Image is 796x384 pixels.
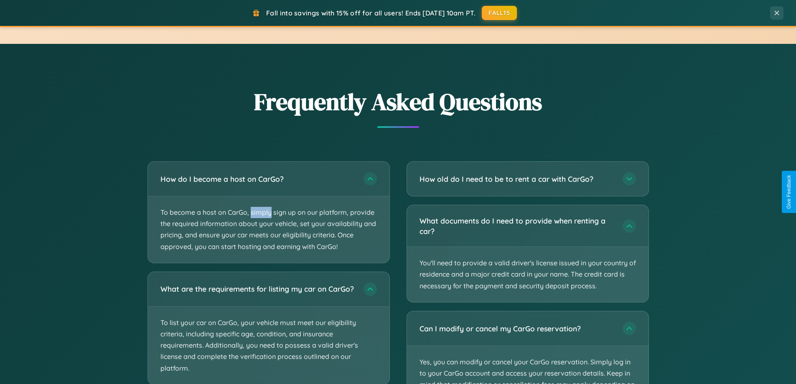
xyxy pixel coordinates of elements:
[148,86,649,118] h2: Frequently Asked Questions
[482,6,517,20] button: FALL15
[160,174,355,184] h3: How do I become a host on CarGo?
[148,196,389,263] p: To become a host on CarGo, simply sign up on our platform, provide the required information about...
[407,247,648,302] p: You'll need to provide a valid driver's license issued in your country of residence and a major c...
[420,174,614,184] h3: How old do I need to be to rent a car with CarGo?
[420,216,614,236] h3: What documents do I need to provide when renting a car?
[266,9,476,17] span: Fall into savings with 15% off for all users! Ends [DATE] 10am PT.
[786,175,792,209] div: Give Feedback
[420,323,614,334] h3: Can I modify or cancel my CarGo reservation?
[160,284,355,294] h3: What are the requirements for listing my car on CarGo?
